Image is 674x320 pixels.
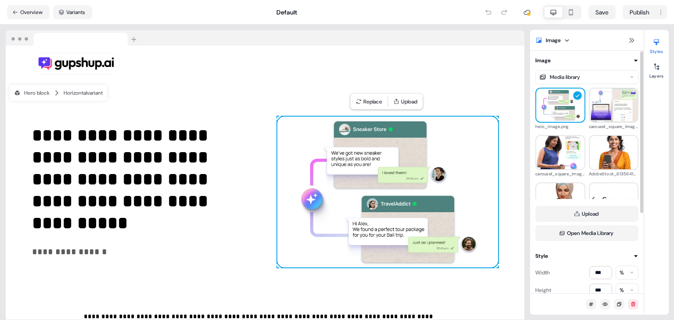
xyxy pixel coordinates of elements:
div: Horizontal variant [64,89,103,97]
button: Publish [623,5,655,19]
img: images.png [590,194,638,205]
button: Save [588,5,616,19]
img: hero_image.png [536,89,584,122]
div: hero_image.png [535,123,585,131]
button: Overview [7,5,50,19]
div: carousel_square_image-1-e1752227473778.webp [589,123,639,131]
button: Style [535,252,638,260]
button: Upload [390,96,421,108]
img: Image [277,117,498,267]
div: Media library [550,73,580,82]
div: Image [535,56,551,65]
img: Browser topbar [6,30,140,46]
button: Layers [644,60,669,79]
div: Height [535,283,551,297]
div: Default [276,8,297,17]
button: Open Media Library [535,225,638,241]
div: Hero block [14,89,50,97]
div: % [620,268,624,277]
button: Upload [535,206,638,222]
div: AdobeStock_613564107_(1).png [589,170,639,178]
button: Styles [644,35,669,54]
div: Width [535,266,550,280]
div: carousel_square_image-e1752229106480.webp [535,170,585,178]
button: Replace [352,96,386,108]
button: Image [535,56,638,65]
img: AdobeStock_613564107_(1).png [590,128,638,177]
button: Variants [53,5,92,19]
div: % [620,286,624,295]
img: carousel_square_image-e1752229106480.webp [536,133,584,173]
div: Image [546,36,561,45]
div: Style [535,252,548,260]
img: carousel_square_image-1-e1752227473778.webp [590,84,638,127]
